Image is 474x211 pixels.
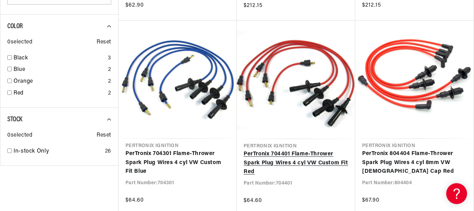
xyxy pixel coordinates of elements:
[362,149,466,176] a: PerTronix 804404 Flame-Thrower Spark Plug Wires 4 cyl 8mm VW [DEMOGRAPHIC_DATA] Cap Red
[105,147,111,156] div: 26
[7,23,23,30] span: Color
[108,77,111,86] div: 2
[97,38,111,47] span: Reset
[97,131,111,140] span: Reset
[14,147,102,156] a: In-stock Only
[14,89,105,98] a: Red
[7,38,32,47] span: 0 selected
[108,89,111,98] div: 2
[14,65,105,74] a: Blue
[244,150,348,177] a: PerTronix 704401 Flame-Thrower Spark Plug Wires 4 cyl VW Custom Fit Red
[7,131,32,140] span: 0 selected
[7,116,22,123] span: Stock
[108,65,111,74] div: 2
[14,54,105,63] a: Black
[108,54,111,63] div: 3
[14,77,105,86] a: Orange
[125,149,230,176] a: PerTronix 704301 Flame-Thrower Spark Plug Wires 4 cyl VW Custom Fit Blue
